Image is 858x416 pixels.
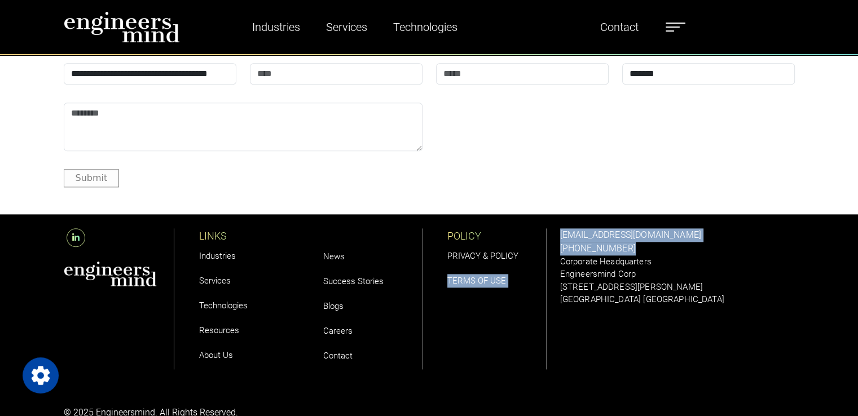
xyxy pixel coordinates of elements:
button: Submit [64,169,120,187]
a: Resources [199,325,239,335]
a: Technologies [199,300,248,311]
a: Industries [199,251,236,261]
p: POLICY [447,228,546,244]
a: Success Stories [323,276,384,286]
p: LINKS [199,228,298,244]
p: Engineersmind Corp [560,268,795,281]
iframe: reCAPTCHA [436,103,608,147]
a: About Us [199,350,233,360]
a: Industries [248,14,305,40]
p: Corporate Headquarters [560,255,795,268]
p: [STREET_ADDRESS][PERSON_NAME] [560,281,795,294]
a: Contact [323,351,353,361]
a: [PHONE_NUMBER] [560,243,636,254]
a: Services [199,276,231,286]
a: Blogs [323,301,344,311]
a: News [323,251,345,262]
a: Contact [596,14,643,40]
a: Careers [323,326,353,336]
a: [EMAIL_ADDRESS][DOMAIN_NAME] [560,229,701,240]
a: PRIVACY & POLICY [447,251,518,261]
img: aws [64,261,157,286]
a: Technologies [389,14,462,40]
p: [GEOGRAPHIC_DATA] [GEOGRAPHIC_DATA] [560,293,795,306]
a: Services [322,14,372,40]
a: TERMS OF USE [447,276,506,286]
img: logo [64,11,180,43]
a: LinkedIn [64,232,88,243]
